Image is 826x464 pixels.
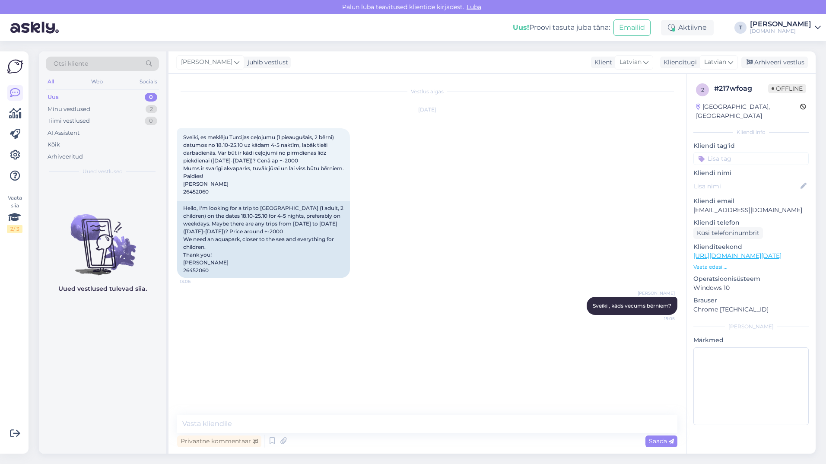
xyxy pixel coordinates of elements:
p: Märkmed [693,336,809,345]
div: [GEOGRAPHIC_DATA], [GEOGRAPHIC_DATA] [696,102,800,121]
div: Uus [48,93,59,102]
b: Uus! [513,23,529,32]
div: Hello, I'm looking for a trip to [GEOGRAPHIC_DATA] (1 adult, 2 children) on the dates 18.10-25.10... [177,201,350,278]
div: Arhiveeritud [48,153,83,161]
span: [PERSON_NAME] [181,57,232,67]
div: [DATE] [177,106,677,114]
span: Luba [464,3,484,11]
div: AI Assistent [48,129,79,137]
p: Kliendi email [693,197,809,206]
div: Kliendi info [693,128,809,136]
div: Web [89,76,105,87]
div: Kõik [48,140,60,149]
div: T [734,22,747,34]
input: Lisa tag [693,152,809,165]
div: All [46,76,56,87]
div: Tiimi vestlused [48,117,90,125]
img: No chats [39,199,166,276]
div: Klient [591,58,612,67]
div: [PERSON_NAME] [693,323,809,331]
div: juhib vestlust [244,58,288,67]
span: 15:05 [642,315,675,322]
p: Operatsioonisüsteem [693,274,809,283]
span: Saada [649,437,674,445]
div: # 217wfoag [714,83,768,94]
div: 0 [145,117,157,125]
p: Kliendi telefon [693,218,809,227]
span: Sveiki, es meklēju Turcijas ceļojumu (1 pieaugušais, 2 bērni) datumos no 18.10-25.10 uz kādam 4-5... [183,134,344,195]
a: [URL][DOMAIN_NAME][DATE] [693,252,782,260]
span: Latvian [619,57,642,67]
div: Socials [138,76,159,87]
div: Proovi tasuta juba täna: [513,22,610,33]
p: [EMAIL_ADDRESS][DOMAIN_NAME] [693,206,809,215]
p: Chrome [TECHNICAL_ID] [693,305,809,314]
div: [PERSON_NAME] [750,21,811,28]
div: Minu vestlused [48,105,90,114]
div: 2 [146,105,157,114]
p: Kliendi tag'id [693,141,809,150]
button: Emailid [613,19,651,36]
span: Sveiki , kāds vecums bērniem? [593,302,671,309]
span: [PERSON_NAME] [638,290,675,296]
input: Lisa nimi [694,181,799,191]
p: Windows 10 [693,283,809,292]
div: Küsi telefoninumbrit [693,227,763,239]
span: Latvian [704,57,726,67]
p: Brauser [693,296,809,305]
img: Askly Logo [7,58,23,75]
div: Klienditugi [660,58,697,67]
div: 0 [145,93,157,102]
span: Offline [768,84,806,93]
div: Aktiivne [661,20,714,35]
div: Vestlus algas [177,88,677,95]
span: 2 [701,86,704,93]
span: 13:06 [180,278,212,285]
div: Vaata siia [7,194,22,233]
p: Kliendi nimi [693,168,809,178]
div: Privaatne kommentaar [177,435,261,447]
div: [DOMAIN_NAME] [750,28,811,35]
p: Klienditeekond [693,242,809,251]
div: 2 / 3 [7,225,22,233]
span: Uued vestlused [83,168,123,175]
div: Arhiveeri vestlus [741,57,808,68]
span: Otsi kliente [54,59,88,68]
p: Vaata edasi ... [693,263,809,271]
a: [PERSON_NAME][DOMAIN_NAME] [750,21,821,35]
p: Uued vestlused tulevad siia. [58,284,147,293]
